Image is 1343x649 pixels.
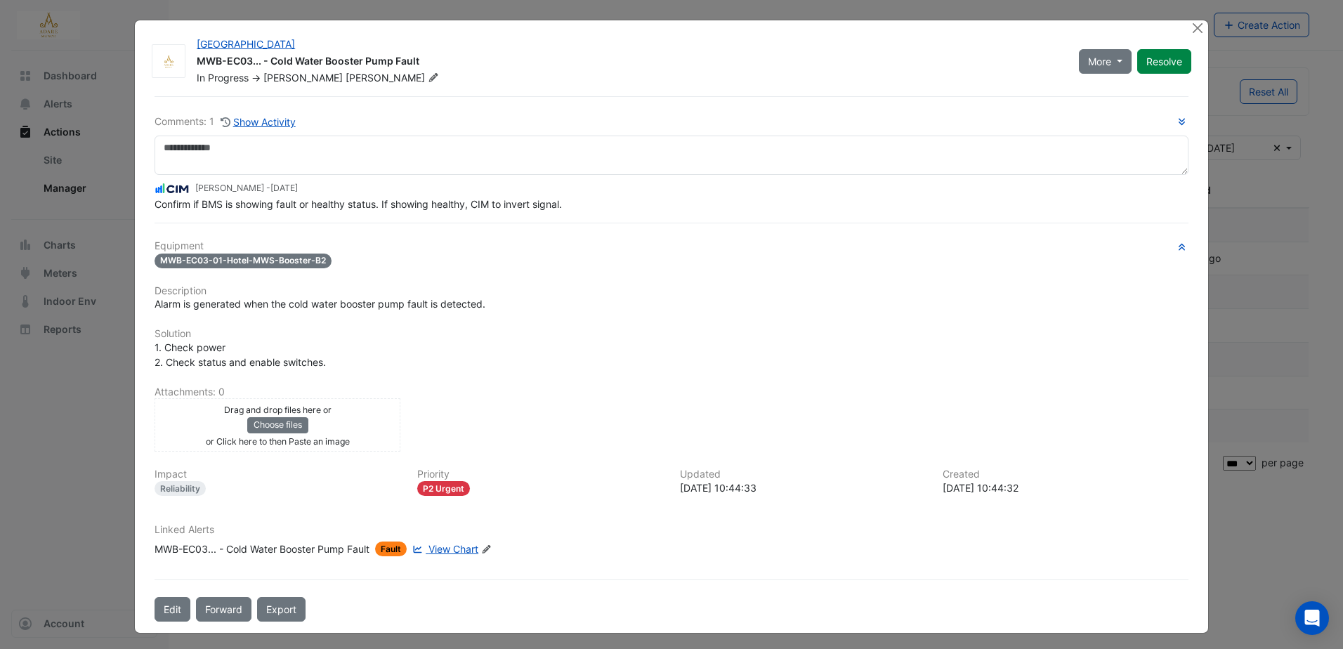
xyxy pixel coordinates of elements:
fa-icon: Edit Linked Alerts [481,544,492,555]
h6: Solution [155,328,1188,340]
h6: Updated [680,468,926,480]
h6: Linked Alerts [155,524,1188,536]
span: -> [251,72,261,84]
button: Close [1191,20,1205,35]
button: Show Activity [220,114,296,130]
div: Open Intercom Messenger [1295,601,1329,635]
button: Choose files [247,417,308,433]
span: Fault [375,542,407,556]
div: MWB-EC03... - Cold Water Booster Pump Fault [155,542,369,556]
a: Export [257,597,306,622]
div: P2 Urgent [417,481,470,496]
span: In Progress [197,72,249,84]
h6: Priority [417,468,663,480]
button: Resolve [1137,49,1191,74]
img: CIM [155,181,190,197]
a: View Chart [410,542,478,556]
span: View Chart [428,543,478,555]
span: 2025-04-18 10:44:33 [270,183,298,193]
h6: Attachments: 0 [155,386,1188,398]
div: MWB-EC03... - Cold Water Booster Pump Fault [197,54,1062,71]
h6: Description [155,285,1188,297]
div: Reliability [155,481,206,496]
span: Alarm is generated when the cold water booster pump fault is detected. [155,298,485,310]
small: Drag and drop files here or [224,405,332,415]
small: or Click here to then Paste an image [206,436,350,447]
button: Edit [155,597,190,622]
button: Forward [196,597,251,622]
img: Adare Manor [152,55,185,69]
h6: Equipment [155,240,1188,252]
span: MWB-EC03-01-Hotel-MWS-Booster-B2 [155,254,332,268]
div: [DATE] 10:44:33 [680,480,926,495]
div: Comments: 1 [155,114,296,130]
span: 1. Check power 2. Check status and enable switches. [155,341,326,368]
h6: Impact [155,468,400,480]
span: Confirm if BMS is showing fault or healthy status. If showing healthy, CIM to invert signal. [155,198,562,210]
span: [PERSON_NAME] [346,71,441,85]
div: [DATE] 10:44:32 [943,480,1188,495]
small: [PERSON_NAME] - [195,182,298,195]
a: [GEOGRAPHIC_DATA] [197,38,295,50]
button: More [1079,49,1132,74]
span: More [1088,54,1111,69]
h6: Created [943,468,1188,480]
span: [PERSON_NAME] [263,72,343,84]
